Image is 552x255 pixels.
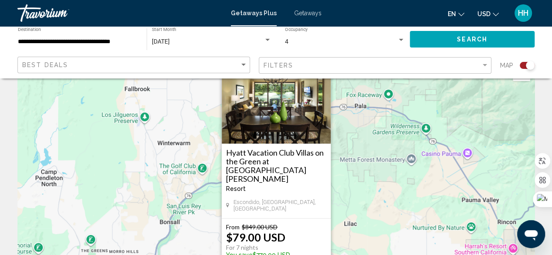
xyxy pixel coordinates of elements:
span: From [226,223,240,231]
span: Best Deals [22,61,68,68]
img: 1540I01X.jpg [222,57,331,144]
button: Filter [259,57,491,75]
a: Travorium [17,4,222,22]
span: USD [477,10,490,17]
button: Change currency [477,7,499,20]
p: $79.00 USD [226,231,285,244]
span: [DATE] [152,38,170,45]
span: $849.00 USD [242,223,278,231]
span: en [448,10,456,17]
iframe: Button to launch messaging window [517,220,545,248]
span: Resort [226,185,246,192]
button: Change language [448,7,464,20]
a: Hyatt Vacation Club Villas on the Green at [GEOGRAPHIC_DATA][PERSON_NAME] [226,148,326,183]
span: HH [518,9,528,17]
button: User Menu [512,4,535,22]
span: Map [500,59,513,71]
span: Filters [264,62,293,69]
span: 4 [285,38,288,45]
a: Getaways [294,10,322,17]
button: Search [410,31,535,47]
p: For 7 nights [226,244,290,252]
a: Getaways Plus [231,10,277,17]
span: Escondido, [GEOGRAPHIC_DATA], [GEOGRAPHIC_DATA] [233,199,326,212]
span: Search [457,36,487,43]
mat-select: Sort by [22,61,247,69]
